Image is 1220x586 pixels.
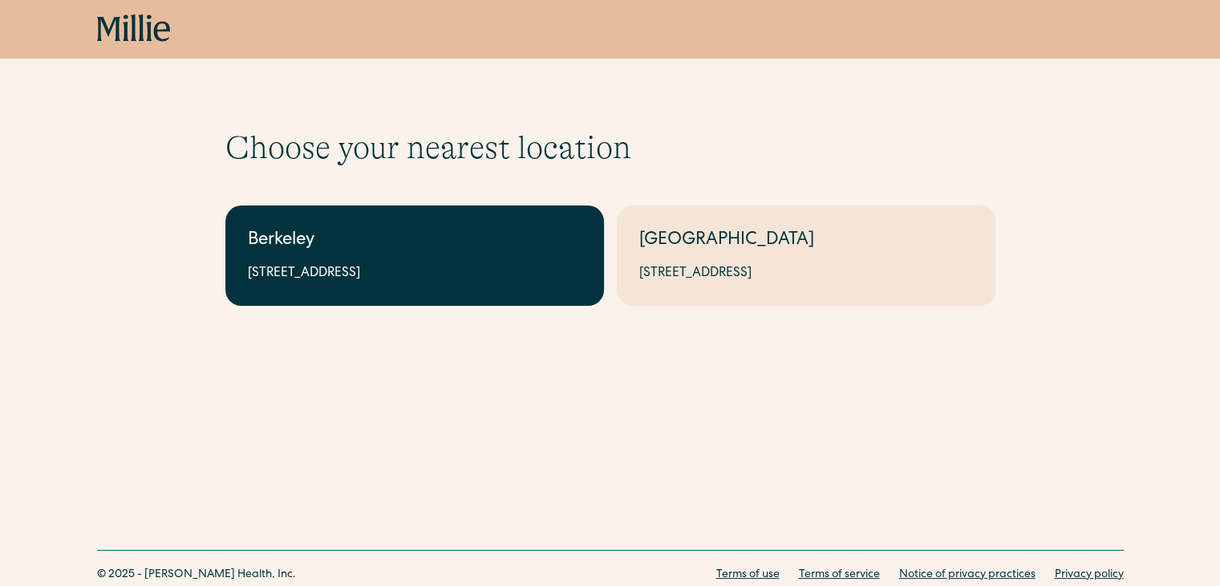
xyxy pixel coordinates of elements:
a: Privacy policy [1055,567,1124,584]
div: [STREET_ADDRESS] [639,264,973,283]
div: [GEOGRAPHIC_DATA] [639,228,973,254]
div: Berkeley [248,228,582,254]
a: Terms of service [799,567,880,584]
h1: Choose your nearest location [225,128,995,167]
a: home [97,14,171,43]
a: Terms of use [716,567,780,584]
a: Notice of privacy practices [899,567,1036,584]
a: Berkeley[STREET_ADDRESS] [225,206,604,306]
a: [GEOGRAPHIC_DATA][STREET_ADDRESS] [617,206,995,306]
div: © 2025 - [PERSON_NAME] Health, Inc. [97,567,296,584]
div: [STREET_ADDRESS] [248,264,582,283]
